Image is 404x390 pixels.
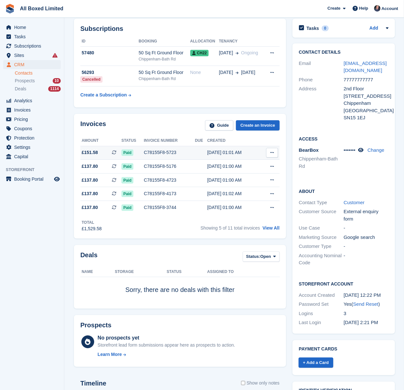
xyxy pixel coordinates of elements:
div: Password Set [299,301,344,308]
span: Booking Portal [14,175,53,184]
label: Show only notes [241,380,280,386]
h2: Payment cards [299,347,389,352]
span: Status: [246,253,260,260]
div: 50 Sq Ft Ground Floor [139,69,190,76]
div: 56293 [80,69,139,76]
a: Preview store [53,175,61,183]
a: menu [3,115,61,124]
span: Paid [121,163,133,170]
span: Protection [14,133,53,142]
a: Guide [205,120,233,131]
h2: Prospects [80,322,112,329]
span: Open [260,253,271,260]
span: Showing 5 of 11 total invoices [201,225,260,231]
a: Customer [344,200,364,205]
span: Pricing [14,115,53,124]
div: [DATE] 01:01 AM [207,149,259,156]
span: Settings [14,143,53,152]
span: Home [14,23,53,32]
th: Assigned to [207,267,280,277]
h2: Contact Details [299,50,389,55]
div: External enquiry form [344,208,389,222]
a: menu [3,105,61,114]
div: Email [299,60,344,74]
div: Chippenham [344,100,389,107]
th: Storage [115,267,166,277]
span: [DATE] [219,50,233,56]
button: Status: Open [243,251,280,262]
li: Chippenham-Bath Rd [299,155,344,170]
div: Marketing Source [299,234,344,241]
th: Status [167,267,207,277]
h2: Subscriptions [80,25,280,32]
div: 50 Sq Ft Ground Floor [139,50,190,56]
div: 57480 [80,50,139,56]
span: Paid [121,204,133,211]
div: Logins [299,310,344,317]
div: Account Created [299,292,344,299]
th: ID [80,36,139,47]
th: Name [80,267,115,277]
time: 2024-10-23 13:21:31 UTC [344,320,378,325]
th: Status [121,136,144,146]
input: Show only notes [241,380,245,386]
th: Tenancy [219,36,264,47]
span: [DATE] [241,69,255,76]
span: Prospects [15,78,35,84]
a: Create a Subscription [80,89,131,101]
a: Prospects 10 [15,77,61,84]
span: Deals [15,86,26,92]
a: Contacts [15,70,61,76]
a: Create an Invoice [236,120,280,131]
a: Change [367,147,384,153]
a: menu [3,60,61,69]
div: Use Case [299,224,344,232]
div: - [344,224,389,232]
div: 0 [322,25,329,31]
span: £151.58 [82,149,98,156]
a: menu [3,41,61,50]
a: menu [3,96,61,105]
h2: Tasks [307,25,319,31]
i: Smart entry sync failures have occurred [52,53,58,58]
div: - [344,252,389,267]
div: Learn More [98,351,122,358]
div: [DATE] 12:22 PM [344,292,389,299]
div: Accounting Nominal Code [299,252,344,267]
div: 10 [53,78,61,84]
div: [DATE] 01:00 AM [207,204,259,211]
span: Capital [14,152,53,161]
span: Analytics [14,96,53,105]
span: Paid [121,150,133,156]
span: £137.80 [82,163,98,170]
div: Storefront lead form submissions appear here as prospects to action. [98,342,235,349]
div: Customer Source [299,208,344,222]
div: C78155F8-5723 [144,149,195,156]
span: Sorry, there are no deals with this filter [125,286,235,293]
div: [DATE] 01:00 AM [207,177,259,184]
div: SN15 1EJ [344,114,389,122]
div: Chippenham-Bath Rd [139,76,190,82]
span: ( ) [352,301,380,307]
div: Create a Subscription [80,92,127,98]
th: Created [207,136,259,146]
th: Allocation [190,36,219,47]
h2: Storefront Account [299,280,389,287]
div: £1,529.58 [82,225,102,232]
div: Customer Type [299,243,344,250]
div: None [190,69,219,76]
div: Last Login [299,319,344,326]
span: £137.80 [82,204,98,211]
a: menu [3,133,61,142]
h2: Invoices [80,120,106,131]
div: Phone [299,76,344,84]
span: Ongoing [241,50,258,55]
h2: About [299,188,389,194]
a: All Boxed Limited [17,3,66,14]
th: Amount [80,136,121,146]
div: 3 [344,310,389,317]
span: [DATE] [219,69,233,76]
span: Paid [121,191,133,197]
a: menu [3,51,61,60]
div: C78155F8-4173 [144,190,195,197]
